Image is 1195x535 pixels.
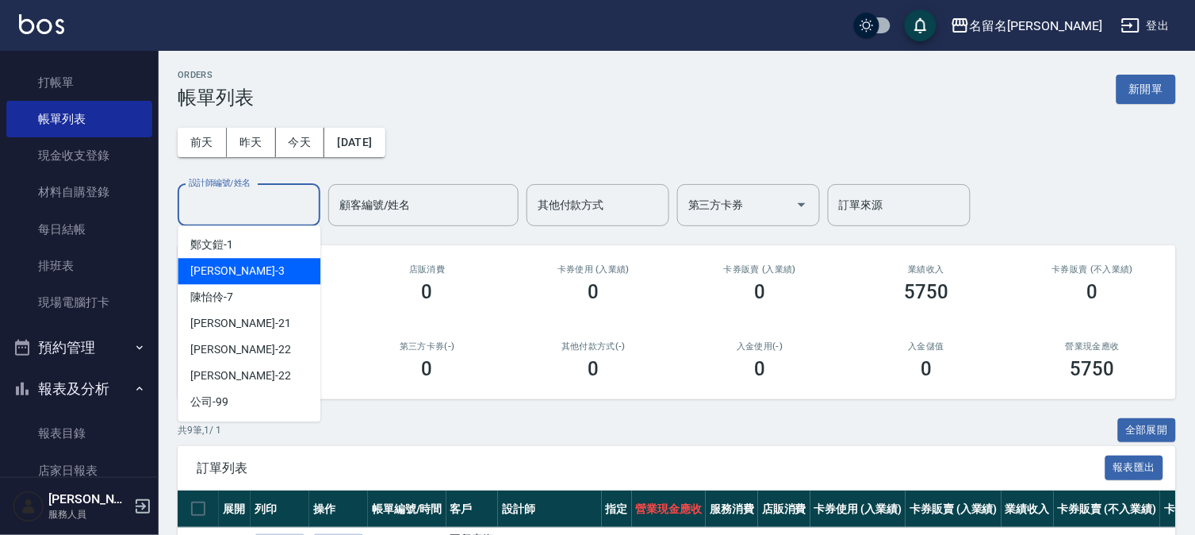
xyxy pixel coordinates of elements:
[1105,460,1164,475] a: 報表匯出
[6,137,152,174] a: 現金收支登錄
[810,491,906,528] th: 卡券使用 (入業績)
[706,491,758,528] th: 服務消費
[190,289,233,306] span: 陳怡伶 -7
[6,284,152,321] a: 現場電腦打卡
[178,87,254,109] h3: 帳單列表
[6,452,152,489] a: 店家日報表
[530,264,658,275] h2: 卡券使用 (入業績)
[6,174,152,210] a: 材料自購登錄
[758,491,810,528] th: 店販消費
[219,491,251,528] th: 展開
[530,341,658,352] h2: 其他付款方式(-)
[19,14,64,34] img: Logo
[6,327,152,368] button: 預約管理
[1116,81,1176,96] a: 新開單
[190,394,228,410] span: 公司 -99
[970,16,1102,36] div: 名留名[PERSON_NAME]
[1116,75,1176,104] button: 新開單
[190,341,290,358] span: [PERSON_NAME] -22
[190,368,290,384] span: [PERSON_NAME] -22
[324,128,385,157] button: [DATE]
[1028,341,1157,352] h2: 營業現金應收
[178,70,254,80] h2: ORDERS
[906,491,1002,528] th: 卡券販賣 (入業績)
[368,491,446,528] th: 帳單編號/時間
[944,10,1109,42] button: 名留名[PERSON_NAME]
[588,358,599,380] h3: 0
[190,263,284,279] span: [PERSON_NAME] -3
[1002,491,1054,528] th: 業績收入
[1054,491,1160,528] th: 卡券販賣 (不入業績)
[190,237,233,253] span: 鄭文鎧 -1
[1087,281,1098,303] h3: 0
[178,128,227,157] button: 前天
[6,248,152,284] a: 排班表
[276,128,325,157] button: 今天
[632,491,707,528] th: 營業現金應收
[1071,358,1115,380] h3: 5750
[190,315,290,332] span: [PERSON_NAME] -21
[6,64,152,101] a: 打帳單
[754,358,765,380] h3: 0
[6,101,152,137] a: 帳單列表
[178,423,221,437] p: 共 9 筆, 1 / 1
[6,211,152,248] a: 每日結帳
[422,358,433,380] h3: 0
[13,491,44,522] img: Person
[48,491,129,507] h5: [PERSON_NAME]
[189,177,251,189] label: 設計師編號/姓名
[197,460,1105,476] span: 訂單列表
[1028,264,1157,275] h2: 卡券販賣 (不入業績)
[227,128,276,157] button: 昨天
[862,264,990,275] h2: 業績收入
[1118,418,1177,443] button: 全部展開
[754,281,765,303] h3: 0
[6,368,152,410] button: 報表及分析
[363,341,492,352] h2: 第三方卡券(-)
[695,264,824,275] h2: 卡券販賣 (入業績)
[588,281,599,303] h3: 0
[602,491,632,528] th: 指定
[904,281,948,303] h3: 5750
[921,358,932,380] h3: 0
[1115,11,1176,40] button: 登出
[862,341,990,352] h2: 入金儲值
[48,507,129,522] p: 服務人員
[1105,456,1164,480] button: 報表匯出
[363,264,492,275] h2: 店販消費
[498,491,601,528] th: 設計師
[789,192,814,217] button: Open
[695,341,824,352] h2: 入金使用(-)
[251,491,309,528] th: 列印
[422,281,433,303] h3: 0
[6,415,152,452] a: 報表目錄
[905,10,936,41] button: save
[309,491,368,528] th: 操作
[446,491,499,528] th: 客戶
